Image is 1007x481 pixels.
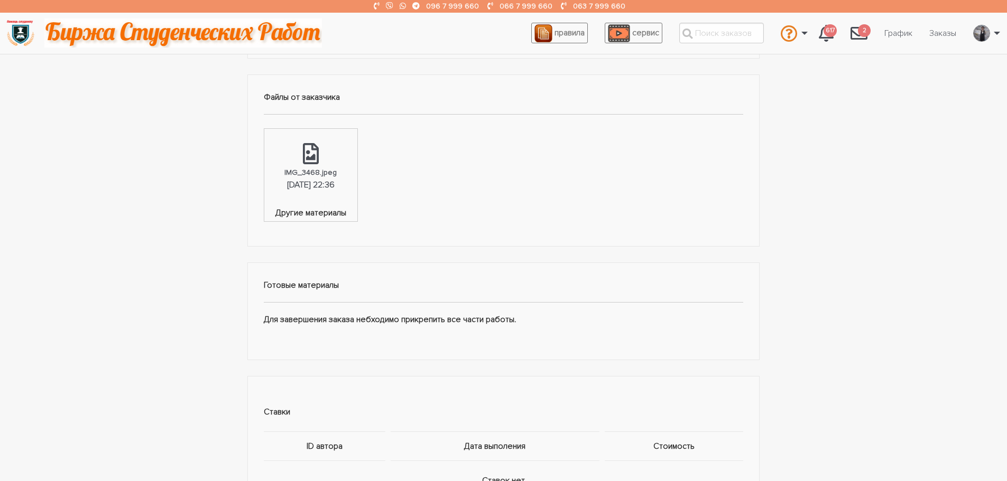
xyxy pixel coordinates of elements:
[426,2,479,11] a: 096 7 999 660
[605,23,662,43] a: сервис
[810,19,842,48] a: 617
[264,129,357,206] a: IMG_3468.jpeg[DATE] 22:36
[555,27,585,38] span: правила
[284,166,337,178] div: IMG_3468.jpeg
[679,23,764,43] input: Поиск заказов
[573,2,625,11] a: 063 7 999 660
[608,24,630,42] img: play_icon-49f7f135c9dc9a03216cfdbccbe1e3994649169d890fb554cedf0eac35a01ba8.png
[534,24,552,42] img: agreement_icon-feca34a61ba7f3d1581b08bc946b2ec1ccb426f67415f344566775c155b7f62c.png
[876,23,921,43] a: График
[388,431,603,460] th: Дата выполения
[531,23,588,43] a: правила
[264,392,744,432] td: Ставки
[842,19,876,48] a: 2
[264,92,340,102] strong: Файлы от заказчика
[44,18,322,48] img: motto-2ce64da2796df845c65ce8f9480b9c9d679903764b3ca6da4b6de107518df0fe.gif
[264,206,357,222] span: Другие материалы
[264,280,339,290] strong: Готовые материалы
[264,313,744,327] p: Для завершения заказа небходимо прикрепить все части работы.
[287,178,335,192] div: [DATE] 22:36
[500,2,552,11] a: 066 7 999 660
[632,27,659,38] span: сервис
[602,431,743,460] th: Стоимость
[921,23,965,43] a: Заказы
[6,18,35,48] img: logo-135dea9cf721667cc4ddb0c1795e3ba8b7f362e3d0c04e2cc90b931989920324.png
[858,24,871,37] span: 2
[974,25,990,42] img: 20171208_160937.jpg
[824,24,837,37] span: 617
[264,431,388,460] th: ID автора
